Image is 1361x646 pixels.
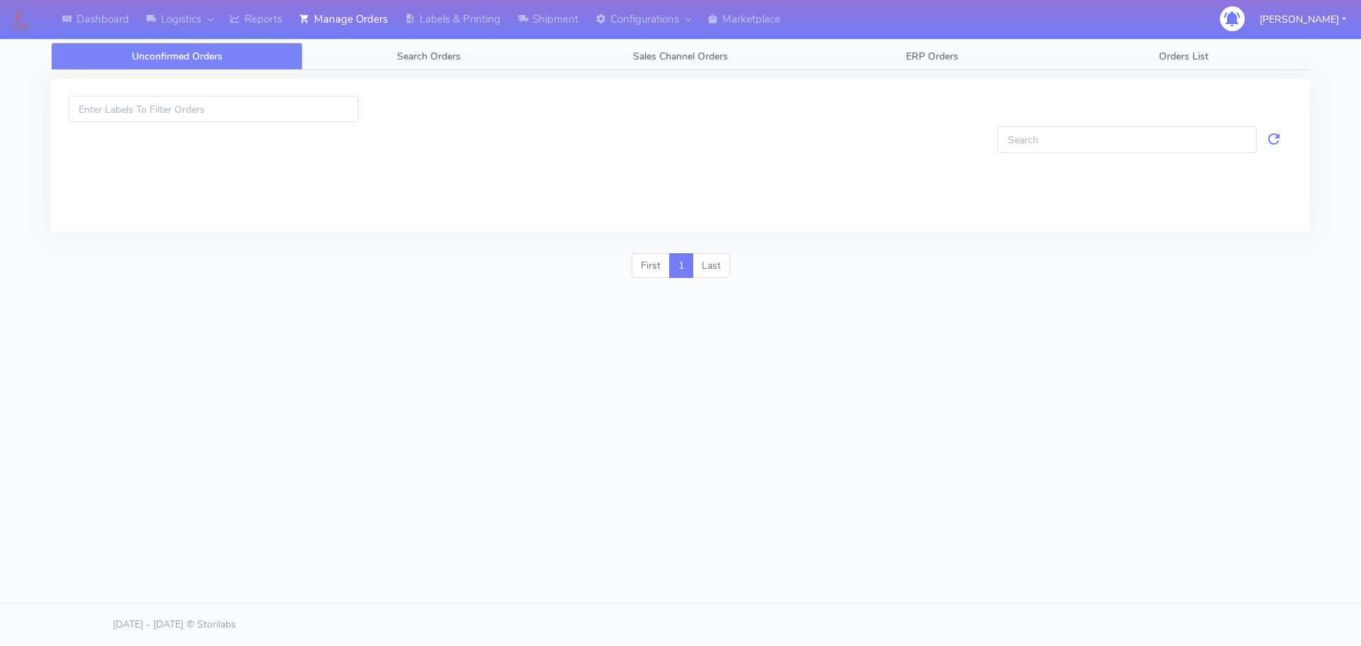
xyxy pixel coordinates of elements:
[633,50,728,63] span: Sales Channel Orders
[906,50,958,63] span: ERP Orders
[1249,5,1357,34] button: [PERSON_NAME]
[397,50,461,63] span: Search Orders
[1159,50,1209,63] span: Orders List
[669,253,693,279] a: 1
[68,96,359,122] input: Enter Labels To Filter Orders
[997,126,1257,152] input: Search
[51,43,1310,70] ul: Tabs
[132,50,223,63] span: Unconfirmed Orders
